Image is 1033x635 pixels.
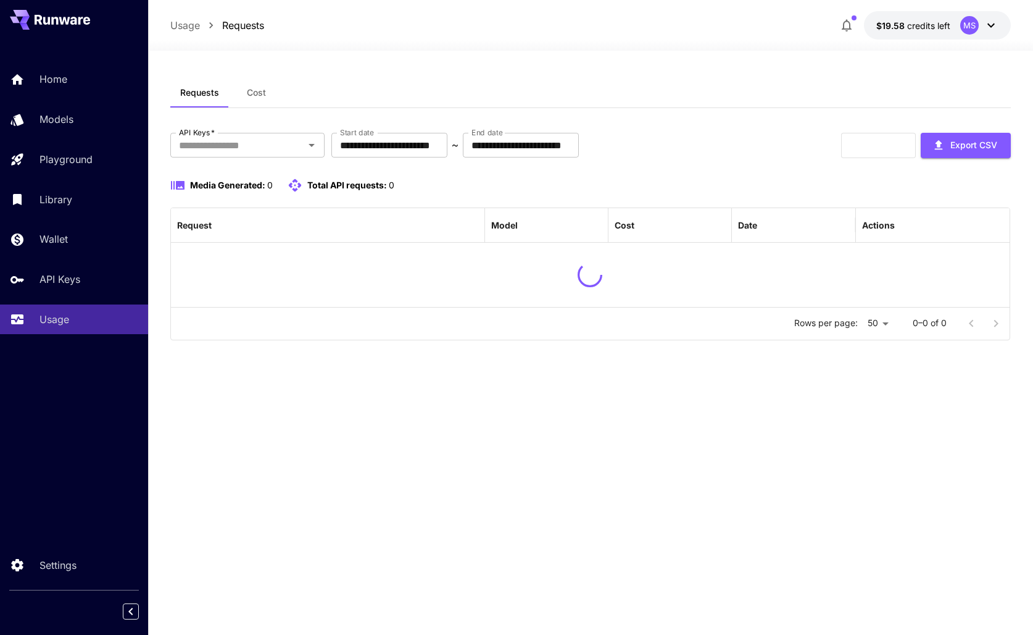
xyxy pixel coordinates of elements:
[267,180,273,190] span: 0
[738,220,757,230] div: Date
[913,317,947,329] p: 0–0 of 0
[39,152,93,167] p: Playground
[794,317,858,329] p: Rows per page:
[389,180,394,190] span: 0
[132,600,148,623] div: Collapse sidebar
[876,20,907,31] span: $19.58
[307,180,387,190] span: Total API requests:
[179,127,215,138] label: API Keys
[247,87,266,98] span: Cost
[907,20,950,31] span: credits left
[123,603,139,620] button: Collapse sidebar
[180,87,219,98] span: Requests
[863,314,893,332] div: 50
[39,112,73,127] p: Models
[491,220,518,230] div: Model
[39,558,77,573] p: Settings
[222,18,264,33] a: Requests
[452,138,458,153] p: ~
[960,16,979,35] div: MS
[39,272,80,287] p: API Keys
[39,72,67,86] p: Home
[471,127,502,138] label: End date
[615,220,634,230] div: Cost
[876,19,950,32] div: $19.5774
[39,312,69,327] p: Usage
[340,127,374,138] label: Start date
[862,220,895,230] div: Actions
[921,133,1011,158] button: Export CSV
[303,137,320,154] button: Open
[39,232,68,246] p: Wallet
[39,192,72,207] p: Library
[170,18,200,33] a: Usage
[170,18,264,33] nav: breadcrumb
[190,180,265,190] span: Media Generated:
[177,220,212,230] div: Request
[864,11,1011,40] button: $19.5774MS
